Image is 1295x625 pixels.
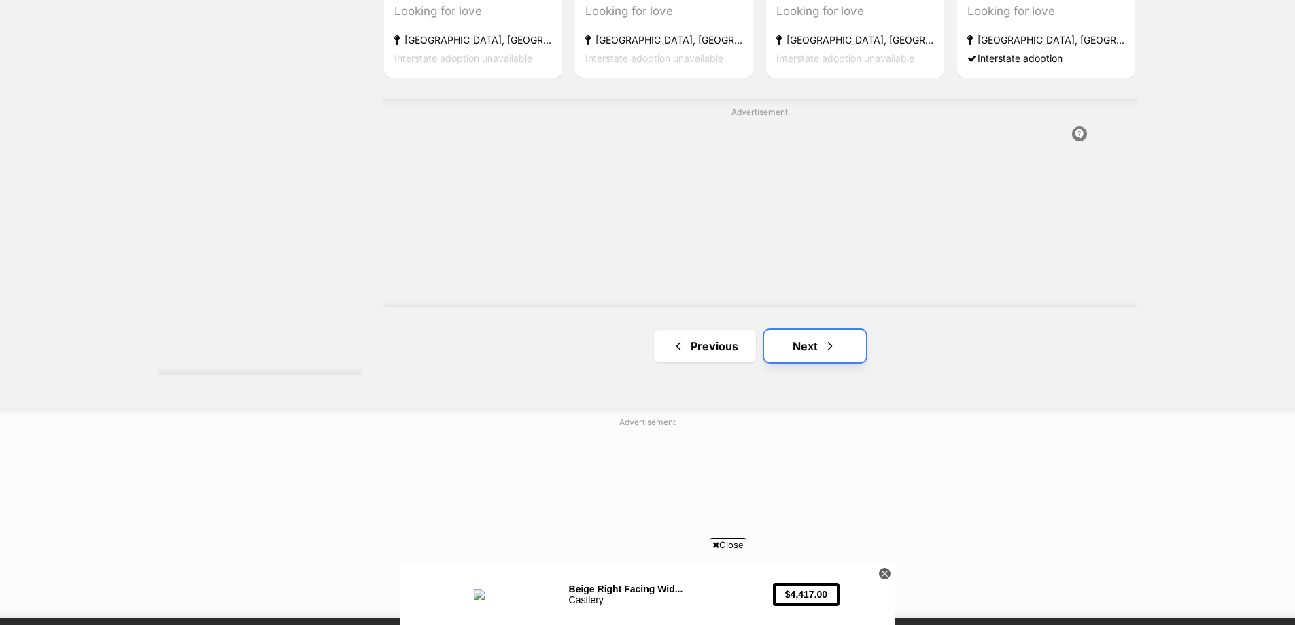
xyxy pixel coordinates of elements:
[764,330,866,362] a: Next page
[654,330,756,362] a: Previous page
[967,1,1125,20] div: Looking for love
[394,30,552,48] strong: [GEOGRAPHIC_DATA], [GEOGRAPHIC_DATA]
[394,1,552,20] div: Looking for love
[383,99,1137,307] div: Advertisement
[776,52,914,63] span: Interstate adoption unavailable
[318,434,978,604] iframe: Advertisement
[585,1,743,20] div: Looking for love
[158,7,362,178] iframe: Advertisement
[967,48,1125,67] div: Interstate adoption
[585,30,743,48] strong: [GEOGRAPHIC_DATA], [GEOGRAPHIC_DATA]
[710,538,746,552] span: Close
[1073,128,1086,140] img: info.svg
[585,52,723,63] span: Interstate adoption unavailable
[158,184,362,354] iframe: Advertisement
[400,557,895,618] iframe: Advertisement
[776,1,934,20] div: Looking for love
[967,30,1125,48] strong: [GEOGRAPHIC_DATA], [GEOGRAPHIC_DATA]
[776,30,934,48] strong: [GEOGRAPHIC_DATA], [GEOGRAPHIC_DATA]
[394,52,532,63] span: Interstate adoption unavailable
[383,330,1137,362] nav: Pagination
